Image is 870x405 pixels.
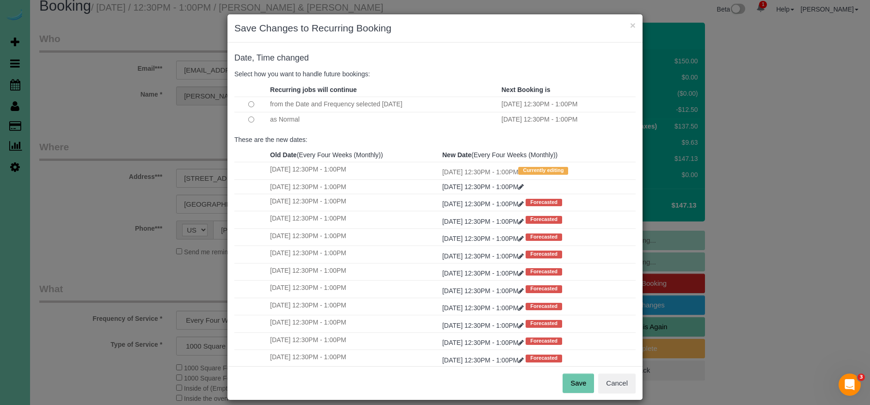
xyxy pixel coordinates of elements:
a: [DATE] 12:30PM - 1:00PM [442,183,524,190]
h4: changed [234,54,636,63]
span: Currently editing [518,167,568,174]
a: [DATE] 12:30PM - 1:00PM [442,218,526,225]
td: [DATE] 12:30PM - 1:00PM [268,179,440,194]
th: (Every Four Weeks (Monthly)) [268,148,440,162]
span: Forecasted [526,355,562,362]
td: from the Date and Frequency selected [DATE] [268,97,499,112]
td: as Normal [268,112,499,127]
h3: Save Changes to Recurring Booking [234,21,636,35]
td: [DATE] 12:30PM - 1:00PM [499,97,636,112]
span: Forecasted [526,268,562,276]
p: Select how you want to handle future bookings: [234,69,636,79]
a: [DATE] 12:30PM - 1:00PM [442,304,526,312]
a: [DATE] 12:30PM - 1:00PM [442,339,526,346]
span: Forecasted [526,233,562,241]
td: [DATE] 12:30PM - 1:00PM [268,350,440,367]
span: Forecasted [526,199,562,206]
a: [DATE] 12:30PM - 1:00PM [442,252,526,260]
span: Forecasted [526,303,562,310]
span: Forecasted [526,251,562,258]
td: [DATE] 12:30PM - 1:00PM [440,162,636,179]
td: [DATE] 12:30PM - 1:00PM [268,263,440,280]
td: [DATE] 12:30PM - 1:00PM [268,228,440,245]
td: [DATE] 12:30PM - 1:00PM [268,332,440,350]
a: [DATE] 12:30PM - 1:00PM [442,235,526,242]
td: [DATE] 12:30PM - 1:00PM [268,298,440,315]
span: Forecasted [526,320,562,327]
td: [DATE] 12:30PM - 1:00PM [268,246,440,263]
strong: New Date [442,151,472,159]
span: Date, Time [234,53,275,62]
td: [DATE] 12:30PM - 1:00PM [268,194,440,211]
button: Save [563,374,594,393]
a: [DATE] 12:30PM - 1:00PM [442,270,526,277]
td: [DATE] 12:30PM - 1:00PM [268,281,440,298]
span: Forecasted [526,285,562,293]
p: These are the new dates: [234,135,636,144]
span: Forecasted [526,337,562,345]
span: Forecasted [526,216,562,223]
td: [DATE] 12:30PM - 1:00PM [499,112,636,127]
a: [DATE] 12:30PM - 1:00PM [442,322,526,329]
th: (Every Four Weeks (Monthly)) [440,148,636,162]
a: [DATE] 12:30PM - 1:00PM [442,200,526,208]
strong: Recurring jobs will continue [270,86,356,93]
button: Cancel [598,374,636,393]
a: [DATE] 12:30PM - 1:00PM [442,287,526,295]
a: [DATE] 12:30PM - 1:00PM [442,356,526,364]
td: [DATE] 12:30PM - 1:00PM [268,315,440,332]
strong: Old Date [270,151,297,159]
td: [DATE] 12:30PM - 1:00PM [268,211,440,228]
strong: Next Booking is [502,86,551,93]
button: × [630,20,636,30]
span: 3 [858,374,865,381]
iframe: Intercom live chat [839,374,861,396]
td: [DATE] 12:30PM - 1:00PM [268,162,440,179]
